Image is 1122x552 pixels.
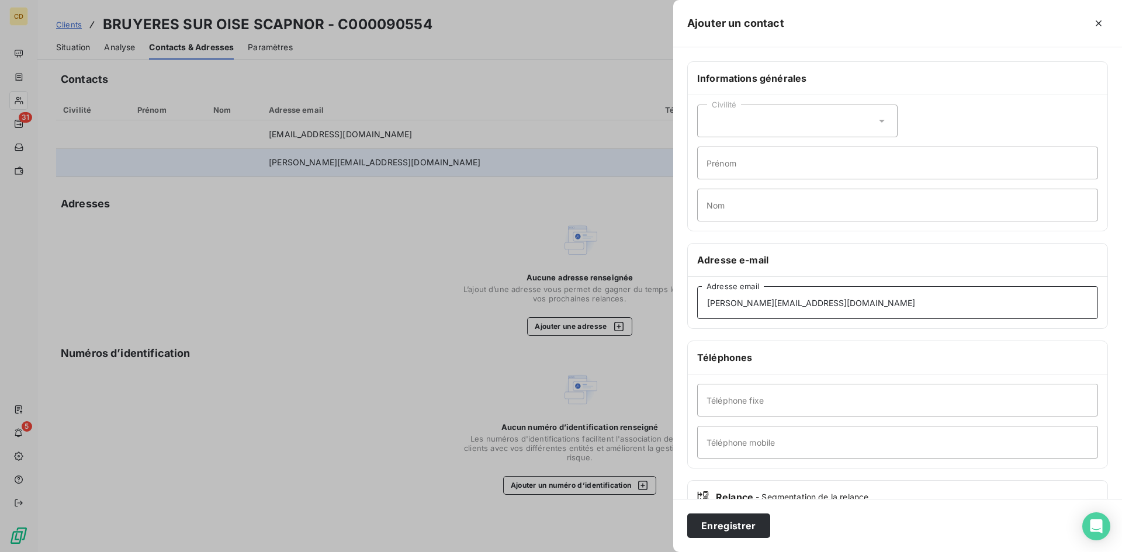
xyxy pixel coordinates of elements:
input: placeholder [697,426,1098,459]
div: Open Intercom Messenger [1082,512,1110,540]
input: placeholder [697,147,1098,179]
h6: Informations générales [697,71,1098,85]
h6: Adresse e-mail [697,253,1098,267]
input: placeholder [697,384,1098,416]
span: - Segmentation de la relance [756,491,868,503]
h5: Ajouter un contact [687,15,784,32]
input: placeholder [697,286,1098,319]
button: Enregistrer [687,513,770,538]
div: Relance [697,490,1098,504]
h6: Téléphones [697,350,1098,364]
input: placeholder [697,189,1098,221]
